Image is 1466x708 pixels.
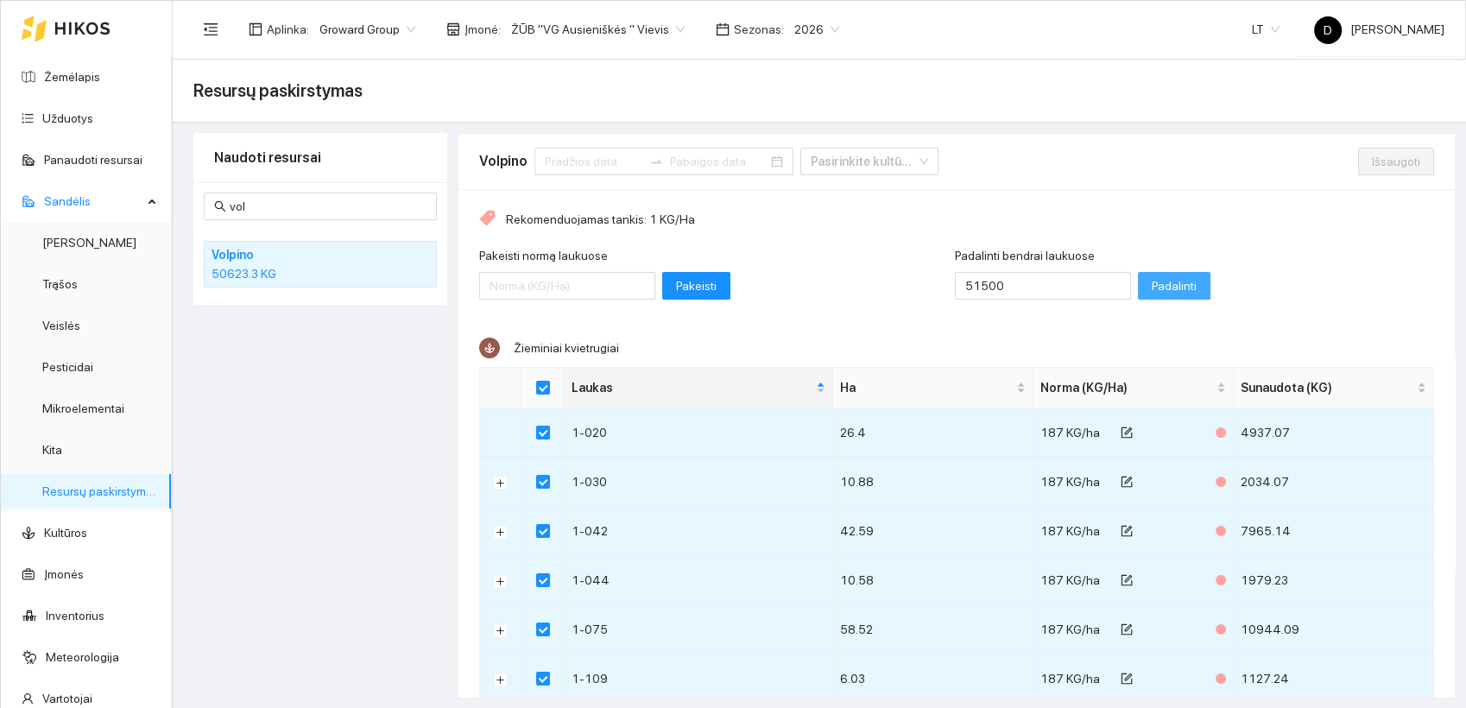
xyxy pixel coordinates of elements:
[565,507,833,556] td: 1-042
[46,609,104,623] a: Inventorius
[44,567,84,581] a: Įmonės
[1152,276,1197,295] span: Padalinti
[565,556,833,605] td: 1-044
[670,152,768,171] input: Pabaigos data
[1234,368,1434,408] th: this column's title is Sunaudota (KG),this column is sortable
[319,16,415,42] span: Groward Group
[44,70,100,84] a: Žemėlapis
[1040,378,1213,397] span: Norma (KG/Ha)
[514,341,619,355] span: Žieminiai kvietrugiai
[1121,525,1133,539] span: form
[42,443,62,457] a: Kita
[1040,623,1100,636] span: 187 KG/ha
[42,236,136,250] a: [PERSON_NAME]
[1121,574,1133,588] span: form
[1107,566,1147,594] button: form
[494,673,508,686] button: Išskleisti
[212,245,384,264] h4: Volpino
[1314,22,1444,36] span: [PERSON_NAME]
[1040,672,1100,686] span: 187 KG/ha
[267,20,309,39] span: Aplinka :
[565,458,833,507] td: 1-030
[794,16,839,42] span: 2026
[42,111,93,125] a: Užduotys
[1107,517,1147,545] button: form
[1121,427,1133,440] span: form
[1358,148,1434,175] button: Išsaugoti
[833,507,1033,556] td: 42.59
[1252,16,1280,42] span: LT
[649,155,663,168] span: to
[1040,475,1100,489] span: 187 KG/ha
[734,20,784,39] span: Sezonas :
[1241,378,1413,397] span: Sunaudota (KG)
[464,20,501,39] span: Įmonė :
[955,247,1095,265] label: Padalinti bendrai laukuose
[1107,665,1147,692] button: form
[44,153,142,167] a: Panaudoti resursai
[230,197,427,216] input: Paieška
[494,623,508,637] button: Išskleisti
[833,654,1033,704] td: 6.03
[1121,623,1133,637] span: form
[479,272,655,300] input: Pakeisti normą laukuose
[1033,368,1234,408] th: this column's title is Norma (KG/Ha),this column is sortable
[833,556,1033,605] td: 10.58
[1040,573,1100,587] span: 187 KG/ha
[42,484,159,498] a: Resursų paskirstymas
[479,247,608,265] label: Pakeisti normą laukuose
[649,155,663,168] span: swap-right
[1324,16,1332,44] span: D
[42,401,124,415] a: Mikroelementai
[1234,654,1434,704] td: 1127.24
[565,654,833,704] td: 1-109
[42,360,93,374] a: Pesticidai
[1234,408,1434,458] td: 4937.07
[1107,616,1147,643] button: form
[1138,272,1210,300] button: Padalinti
[1234,556,1434,605] td: 1979.23
[249,22,262,36] span: layout
[840,378,1013,397] span: Ha
[662,272,730,300] button: Pakeisti
[494,476,508,490] button: Išskleisti
[42,692,92,705] a: Vartotojai
[716,22,730,36] span: calendar
[565,605,833,654] td: 1-075
[214,133,427,182] div: Naudoti resursai
[1107,419,1147,446] button: form
[1121,476,1133,490] span: form
[833,408,1033,458] td: 26.4
[214,200,226,212] span: search
[1234,605,1434,654] td: 10944.09
[1040,426,1100,439] span: 187 KG/ha
[193,77,363,104] span: Resursų paskirstymas
[479,150,528,172] div: Volpino
[1234,507,1434,556] td: 7965.14
[44,526,87,540] a: Kultūros
[479,210,1434,229] div: Rekomenduojamas tankis: 1 KG/Ha
[1121,673,1133,686] span: form
[1234,458,1434,507] td: 2034.07
[833,605,1033,654] td: 58.52
[44,184,142,218] span: Sandėlis
[212,264,429,283] div: 50623.3 KG
[494,525,508,539] button: Išskleisti
[955,272,1131,300] input: Padalinti bendrai laukuose
[203,22,218,37] span: menu-fold
[1040,524,1100,538] span: 187 KG/ha
[193,12,228,47] button: menu-fold
[1107,468,1147,496] button: form
[833,458,1033,507] td: 10.88
[494,574,508,588] button: Išskleisti
[676,276,717,295] span: Pakeisti
[545,152,642,171] input: Pradžios data
[511,16,685,42] span: ŽŪB "VG Ausieniškės " Vievis
[565,408,833,458] td: 1-020
[42,319,80,332] a: Veislės
[833,368,1033,408] th: this column's title is Ha,this column is sortable
[479,210,496,229] span: tag
[42,277,78,291] a: Trąšos
[446,22,460,36] span: shop
[46,650,119,664] a: Meteorologija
